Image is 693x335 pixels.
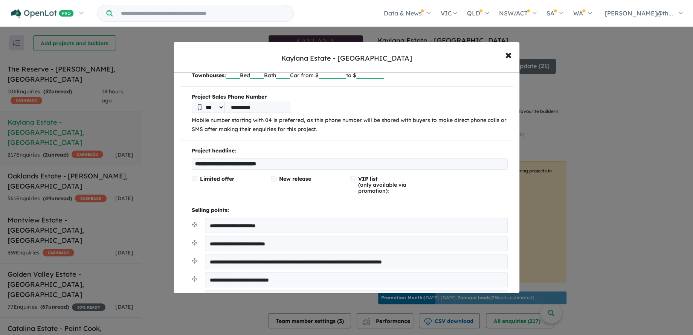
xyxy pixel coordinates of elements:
span: VIP list [358,175,378,182]
img: drag.svg [192,258,197,263]
p: Bed Bath Car from $ to $ [192,70,508,80]
img: Phone icon [198,104,201,110]
div: Kaylana Estate - [GEOGRAPHIC_DATA] [281,53,412,63]
span: New release [279,175,311,182]
b: Townhouses: [192,72,226,79]
p: Selling points: [192,206,508,215]
span: Limited offer [200,175,234,182]
span: [PERSON_NAME]@th... [605,9,673,17]
span: (only available via promotion): [358,175,406,194]
span: × [505,46,512,62]
input: Try estate name, suburb, builder or developer [114,5,292,21]
p: Project headline: [192,146,508,155]
p: Mobile number starting with 04 is preferred, as this phone number will be shared with buyers to m... [192,116,508,134]
img: drag.svg [192,222,197,227]
img: Openlot PRO Logo White [11,9,74,18]
b: Project Sales Phone Number [192,93,508,102]
img: drag.svg [192,276,197,282]
img: drag.svg [192,240,197,245]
